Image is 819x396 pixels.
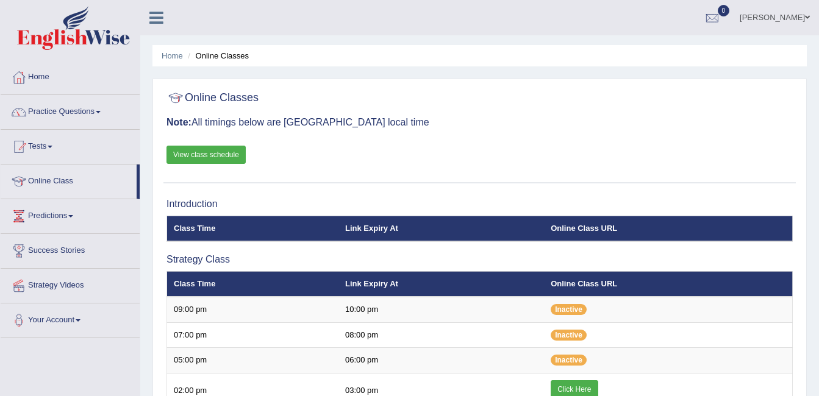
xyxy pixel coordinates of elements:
span: Inactive [551,330,587,341]
span: 0 [718,5,730,16]
a: Success Stories [1,234,140,264]
h3: Strategy Class [166,254,793,265]
a: Home [1,60,140,91]
span: Inactive [551,355,587,366]
th: Class Time [167,216,338,241]
td: 09:00 pm [167,297,338,322]
h2: Online Classes [166,89,259,107]
li: Online Classes [185,50,249,62]
a: Strategy Videos [1,269,140,299]
a: Practice Questions [1,95,140,126]
td: 08:00 pm [338,322,544,348]
th: Class Time [167,271,338,297]
a: Home [162,51,183,60]
td: 07:00 pm [167,322,338,348]
th: Online Class URL [544,271,792,297]
th: Link Expiry At [338,216,544,241]
a: View class schedule [166,146,246,164]
h3: Introduction [166,199,793,210]
td: 06:00 pm [338,348,544,373]
a: Your Account [1,303,140,334]
td: 05:00 pm [167,348,338,373]
a: Online Class [1,164,137,195]
span: Inactive [551,304,587,315]
b: Note: [166,117,191,127]
a: Tests [1,130,140,160]
h3: All timings below are [GEOGRAPHIC_DATA] local time [166,117,793,128]
th: Online Class URL [544,216,792,241]
th: Link Expiry At [338,271,544,297]
a: Predictions [1,199,140,230]
td: 10:00 pm [338,297,544,322]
